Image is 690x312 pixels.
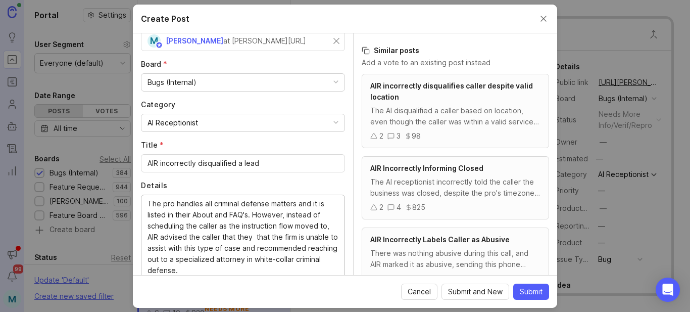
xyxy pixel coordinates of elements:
div: at [PERSON_NAME][URL] [223,35,306,47]
span: Submit [520,287,543,297]
a: AIR Incorrectly Labels Caller as AbusiveThere was nothing abusive during this call, and AIR marke... [362,228,549,291]
div: The AI disqualified a caller based on location, even though the caller was within a valid service... [370,105,540,127]
img: member badge [156,41,163,49]
span: Board (required) [141,60,167,68]
div: There was nothing abusive during this call, and AIR marked it as abusive, sending this phone numb... [370,248,540,270]
span: Submit and New [448,287,503,297]
div: 3 [397,130,401,142]
span: AIR Incorrectly Informing Closed [370,164,483,172]
h3: Similar posts [362,46,549,56]
p: Add a vote to an existing post instead [362,58,549,68]
div: 1 [379,273,383,284]
span: Cancel [408,287,431,297]
a: AIR incorrectly disqualifies caller despite valid locationThe AI disqualified a caller based on l... [362,74,549,148]
div: 4 [397,202,401,213]
div: AI Receptionist [147,117,198,128]
button: Close create post modal [538,13,549,24]
div: 2 [379,202,383,213]
a: AIR Incorrectly Informing ClosedThe AI receptionist incorrectly told the caller the business was ... [362,156,549,219]
div: Bugs (Internal) [147,77,196,88]
div: 825 [412,202,425,213]
textarea: The pro handles all criminal defense matters and it is listed in their About and FAQ's. However, ... [147,198,338,276]
span: Title (required) [141,141,164,149]
div: Open Intercom Messenger [656,278,680,302]
button: Cancel [401,284,437,300]
button: Submit [513,284,549,300]
span: AIR incorrectly disqualifies caller despite valid location [370,81,533,101]
h2: Create Post [141,13,189,25]
div: M [147,34,161,48]
label: Category [141,100,345,110]
span: AIR Incorrectly Labels Caller as Abusive [370,235,510,244]
div: 3 [396,273,400,284]
div: The AI receptionist incorrectly told the caller the business was closed, despite the pro's timezo... [370,176,540,199]
div: 0 [411,273,416,284]
button: Submit and New [441,284,509,300]
span: [PERSON_NAME] [166,36,223,45]
div: 2 [379,130,383,142]
label: Details [141,181,345,191]
input: What's happening? [147,158,338,169]
div: 98 [412,130,421,142]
